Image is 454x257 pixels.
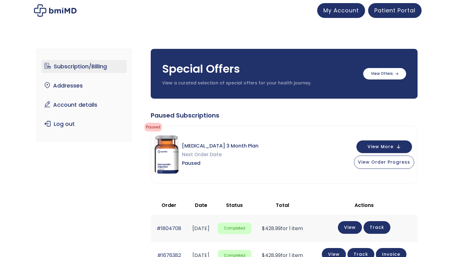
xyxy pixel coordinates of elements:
nav: Account pages [36,49,132,142]
button: View More [356,140,412,153]
a: My Account [317,3,365,18]
a: Track [364,221,390,234]
p: View a curated selection of special offers for your health journey. [162,80,357,86]
span: $ [262,225,265,232]
span: Order [162,202,176,209]
span: Status [226,202,243,209]
span: 428.99 [262,225,281,232]
a: Account details [41,98,127,111]
h3: Special Offers [162,61,357,77]
span: My Account [323,6,359,14]
span: [MEDICAL_DATA] 3 Month Plan [182,142,259,150]
span: Paused [145,123,162,131]
a: Patient Portal [368,3,422,18]
a: View [338,221,362,234]
span: View More [368,145,393,149]
span: View Order Progress [358,159,410,165]
a: Addresses [41,79,127,92]
div: Paused Subscriptions [151,111,418,120]
a: Log out [41,118,127,131]
time: [DATE] [192,225,209,232]
span: Actions [355,202,374,209]
span: Patient Portal [374,6,415,14]
a: Subscription/Billing [41,60,127,73]
span: Paused [182,159,259,168]
td: for 1 item [254,215,310,242]
span: Date [195,202,207,209]
span: Completed [218,223,251,234]
span: Total [276,202,289,209]
img: My account [34,4,77,17]
img: Sermorelin 3 Month Plan [154,135,179,174]
span: Next Order Date [182,150,259,159]
a: #1804708 [157,225,181,232]
button: View Order Progress [354,156,414,169]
